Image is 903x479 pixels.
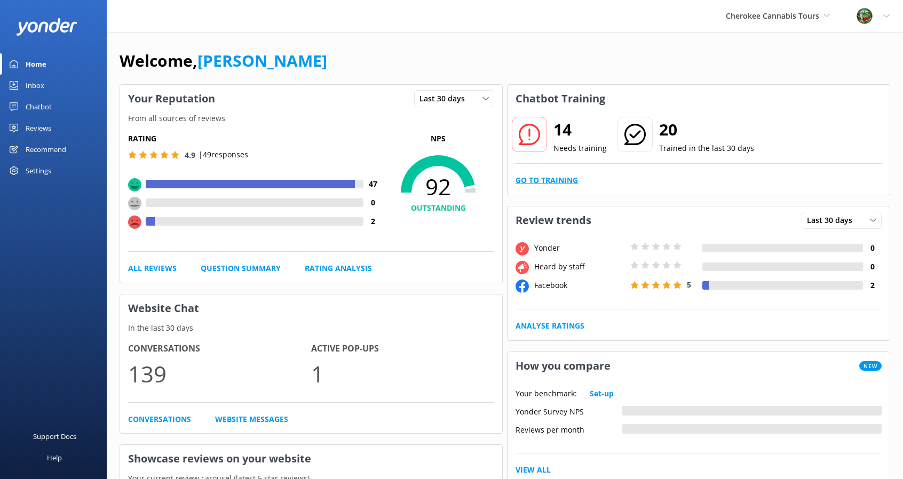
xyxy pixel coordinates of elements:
h3: Your Reputation [120,85,223,113]
div: Help [47,447,62,468]
a: [PERSON_NAME] [197,50,327,71]
a: Rating Analysis [305,262,372,274]
p: In the last 30 days [120,322,502,334]
a: All Reviews [128,262,177,274]
h4: Conversations [128,342,311,356]
h1: Welcome, [120,48,327,74]
a: View All [516,464,551,476]
p: Needs training [553,142,607,154]
a: Conversations [128,413,191,425]
span: 5 [687,280,691,290]
h3: Review trends [508,206,599,234]
div: Chatbot [26,96,52,117]
h3: Showcase reviews on your website [120,445,502,473]
div: Heard by staff [532,261,628,273]
div: Recommend [26,139,66,160]
div: Yonder [532,242,628,254]
h5: Rating [128,133,382,145]
p: Your benchmark: [516,388,577,400]
h4: 0 [363,197,382,209]
div: Inbox [26,75,44,96]
h4: Active Pop-ups [311,342,494,356]
span: Last 30 days [807,214,859,226]
p: 1 [311,356,494,392]
h4: 0 [863,261,882,273]
p: NPS [382,133,494,145]
h4: 2 [363,215,382,227]
div: Reviews per month [516,424,622,434]
h3: Chatbot Training [508,85,613,113]
a: Analyse Ratings [516,320,584,332]
div: Facebook [532,280,628,291]
h4: 2 [863,280,882,291]
div: Support Docs [33,426,76,447]
h4: OUTSTANDING [382,202,494,214]
h4: 0 [863,242,882,254]
a: Go to Training [516,174,578,186]
div: Yonder Survey NPS [516,406,622,416]
div: Home [26,53,46,75]
a: Question Summary [201,262,281,274]
h3: Website Chat [120,294,502,322]
span: Last 30 days [419,93,471,105]
div: Reviews [26,117,51,139]
span: 92 [382,173,494,200]
p: Trained in the last 30 days [659,142,754,154]
h2: 20 [659,117,754,142]
img: 789-1755618753.png [857,8,873,24]
p: From all sources of reviews [120,113,502,124]
div: Settings [26,160,51,181]
p: | 49 responses [199,149,248,161]
p: 139 [128,356,311,392]
img: yonder-white-logo.png [16,18,77,36]
span: 4.9 [185,150,195,160]
span: Cherokee Cannabis Tours [726,11,819,21]
span: New [859,361,882,371]
h4: 47 [363,178,382,190]
h3: How you compare [508,352,619,380]
h2: 14 [553,117,607,142]
a: Website Messages [215,413,288,425]
a: Set-up [590,388,614,400]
